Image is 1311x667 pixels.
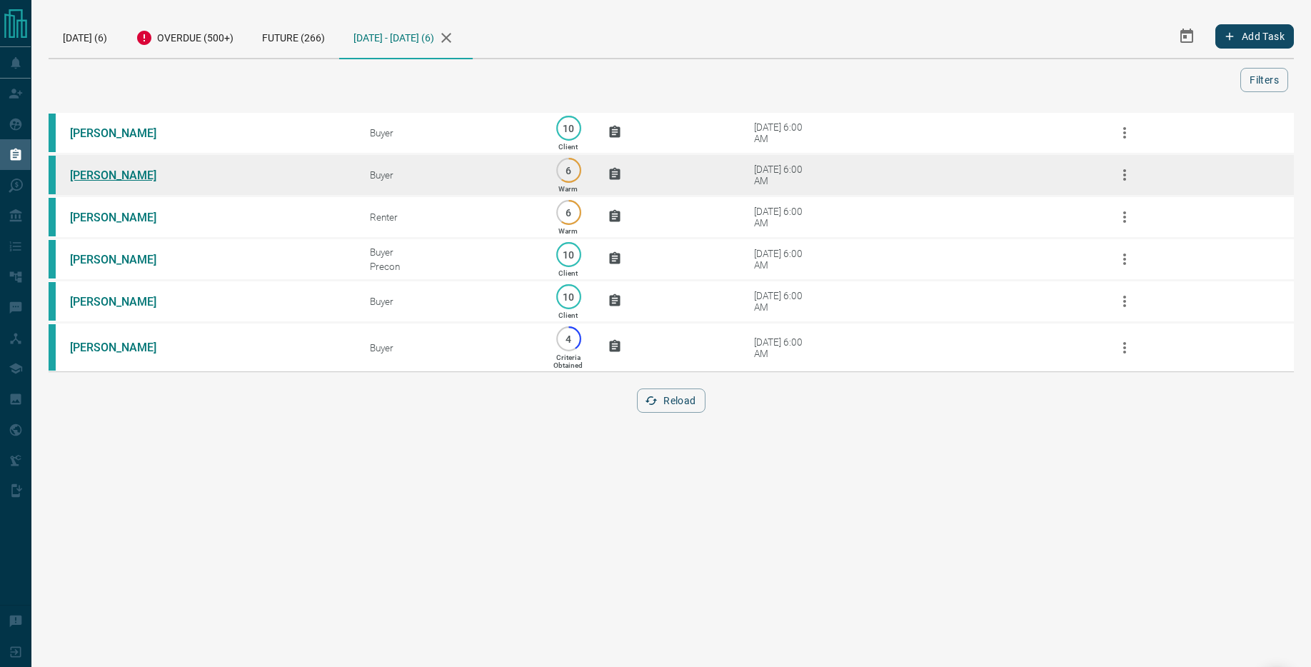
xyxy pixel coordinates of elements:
div: Future (266) [248,14,339,58]
div: [DATE] 6:00 AM [754,290,815,313]
div: [DATE] (6) [49,14,121,58]
p: 10 [563,291,574,302]
div: Buyer [370,296,528,307]
div: Buyer [370,342,528,353]
p: 6 [563,207,574,218]
p: Criteria Obtained [553,353,583,369]
div: [DATE] 6:00 AM [754,121,815,144]
button: Add Task [1215,24,1294,49]
p: Warm [558,185,578,193]
div: Buyer [370,246,528,258]
div: Buyer [370,169,528,181]
div: Buyer [370,127,528,139]
div: [DATE] 6:00 AM [754,206,815,229]
div: Overdue (500+) [121,14,248,58]
p: 6 [563,165,574,176]
p: Client [558,311,578,319]
p: 4 [563,333,574,344]
button: Select Date Range [1170,19,1204,54]
div: condos.ca [49,324,56,371]
p: 10 [563,249,574,260]
div: [DATE] - [DATE] (6) [339,14,473,59]
div: condos.ca [49,240,56,279]
a: [PERSON_NAME] [70,341,177,354]
div: Renter [370,211,528,223]
p: Client [558,143,578,151]
div: condos.ca [49,198,56,236]
a: [PERSON_NAME] [70,211,177,224]
p: 10 [563,123,574,134]
a: [PERSON_NAME] [70,126,177,140]
div: Precon [370,261,528,272]
p: Client [558,269,578,277]
a: [PERSON_NAME] [70,295,177,309]
div: condos.ca [49,114,56,152]
div: [DATE] 6:00 AM [754,248,815,271]
div: [DATE] 6:00 AM [754,164,815,186]
p: Warm [558,227,578,235]
div: condos.ca [49,282,56,321]
a: [PERSON_NAME] [70,169,177,182]
button: Reload [637,388,705,413]
div: [DATE] 6:00 AM [754,336,815,359]
div: condos.ca [49,156,56,194]
a: [PERSON_NAME] [70,253,177,266]
button: Filters [1240,68,1288,92]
